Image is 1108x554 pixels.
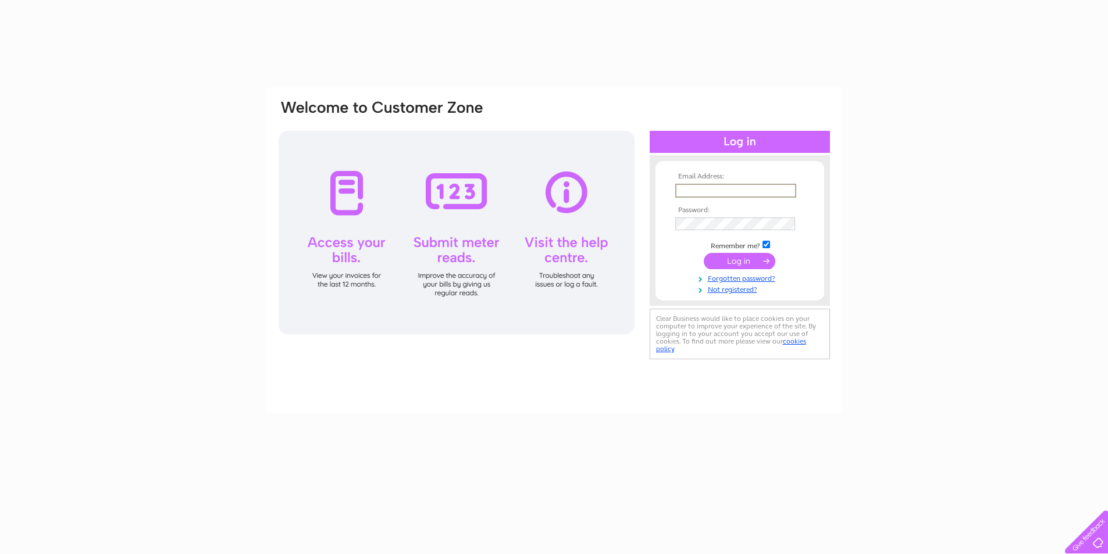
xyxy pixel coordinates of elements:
[650,309,830,359] div: Clear Business would like to place cookies on your computer to improve your experience of the sit...
[675,272,807,283] a: Forgotten password?
[672,206,807,215] th: Password:
[704,253,775,269] input: Submit
[672,173,807,181] th: Email Address:
[656,337,806,353] a: cookies policy
[672,239,807,251] td: Remember me?
[675,283,807,294] a: Not registered?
